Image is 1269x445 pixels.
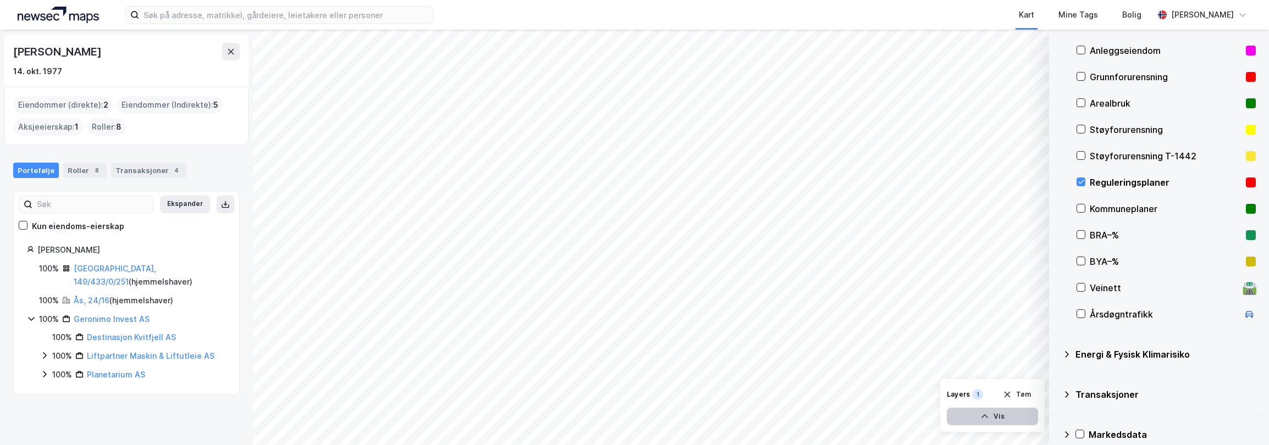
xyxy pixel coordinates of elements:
div: [PERSON_NAME] [37,243,226,257]
div: Energi & Fysisk Klimarisiko [1075,348,1256,361]
div: Støyforurensning T-1442 [1090,149,1242,163]
span: 2 [103,98,108,112]
a: Destinasjon Kvitfjell AS [87,332,176,342]
div: 8 [91,165,102,176]
a: [GEOGRAPHIC_DATA], 149/433/0/251 [74,264,156,286]
button: Ekspander [160,196,210,213]
div: [PERSON_NAME] [1171,8,1234,21]
a: Geronimo Invest AS [74,314,150,324]
a: Planetarium AS [87,370,145,379]
div: Eiendommer (direkte) : [14,96,113,114]
span: 1 [75,120,79,133]
div: Transaksjoner [111,163,186,178]
div: 🛣️ [1242,281,1257,295]
button: Vis [947,408,1038,425]
span: 8 [116,120,122,133]
div: Kun eiendoms-eierskap [32,220,124,233]
div: ( hjemmelshaver ) [74,294,173,307]
div: Årsdøgntrafikk [1090,308,1238,321]
button: Tøm [996,386,1038,403]
div: 4 [171,165,182,176]
div: Anleggseiendom [1090,44,1242,57]
div: [PERSON_NAME] [13,43,103,60]
div: Eiendommer (Indirekte) : [117,96,223,114]
div: BRA–% [1090,229,1242,242]
div: Arealbruk [1090,97,1242,110]
div: Kart [1019,8,1034,21]
div: 100% [39,294,59,307]
div: Roller [63,163,107,178]
div: 100% [52,331,72,344]
div: Layers [947,390,970,399]
div: 14. okt. 1977 [13,65,62,78]
input: Søk på adresse, matrikkel, gårdeiere, leietakere eller personer [139,7,433,23]
input: Søk [32,196,153,213]
iframe: Chat Widget [1214,392,1269,445]
div: Roller : [87,118,126,136]
div: Bolig [1122,8,1141,21]
div: Støyforurensning [1090,123,1242,136]
div: Aksjeeierskap : [14,118,83,136]
div: Portefølje [13,163,59,178]
div: Reguleringsplaner [1090,176,1242,189]
div: Kommuneplaner [1090,202,1242,215]
div: Veinett [1090,281,1238,294]
a: Liftpartner Maskin & Liftutleie AS [87,351,214,360]
div: Mine Tags [1058,8,1098,21]
div: Transaksjoner [1075,388,1256,401]
div: Grunnforurensning [1090,70,1242,84]
span: 5 [213,98,218,112]
div: Markedsdata [1089,428,1256,441]
div: BYA–% [1090,255,1242,268]
div: 1 [972,389,983,400]
div: 100% [52,368,72,381]
div: ( hjemmelshaver ) [74,262,226,288]
div: 100% [52,349,72,363]
img: logo.a4113a55bc3d86da70a041830d287a7e.svg [18,7,99,23]
div: 100% [39,262,59,275]
div: 100% [39,313,59,326]
a: Ås, 24/16 [74,296,109,305]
